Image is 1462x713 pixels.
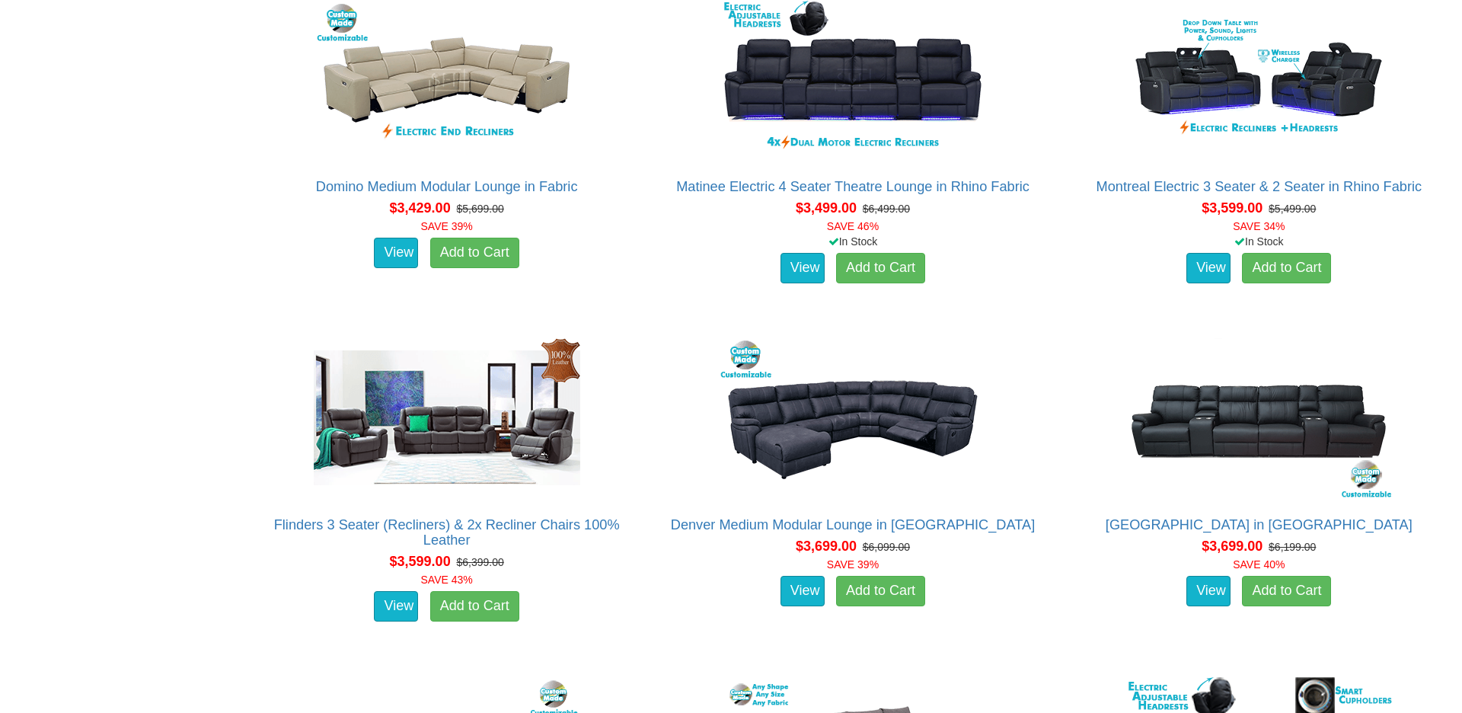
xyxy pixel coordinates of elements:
div: In Stock [658,234,1047,249]
a: Add to Cart [836,576,925,606]
img: Flinders 3 Seater (Recliners) & 2x Recliner Chairs 100% Leather [310,334,584,502]
a: View [374,591,418,622]
a: View [780,576,825,606]
font: SAVE 43% [421,574,473,586]
a: Add to Cart [430,238,519,268]
a: Add to Cart [1242,253,1331,283]
del: $6,099.00 [863,541,910,553]
a: Flinders 3 Seater (Recliners) & 2x Recliner Chairs 100% Leather [274,517,620,548]
font: SAVE 39% [827,558,879,571]
font: SAVE 39% [421,220,473,232]
a: Add to Cart [836,253,925,283]
img: Denver Medium Modular Lounge in Fabric [716,334,990,502]
a: Add to Cart [1242,576,1331,606]
a: Montreal Electric 3 Seater & 2 Seater in Rhino Fabric [1096,179,1422,194]
a: [GEOGRAPHIC_DATA] in [GEOGRAPHIC_DATA] [1106,517,1413,532]
span: $3,599.00 [1202,200,1262,216]
a: View [1186,253,1231,283]
span: $3,599.00 [390,554,451,569]
img: Denver Theatre Lounge in Fabric [1122,334,1396,502]
div: In Stock [1065,234,1454,249]
a: Domino Medium Modular Lounge in Fabric [316,179,578,194]
span: $3,499.00 [796,200,857,216]
a: View [780,253,825,283]
a: Matinee Electric 4 Seater Theatre Lounge in Rhino Fabric [676,179,1029,194]
del: $5,699.00 [456,203,503,215]
font: SAVE 46% [827,220,879,232]
span: $3,429.00 [390,200,451,216]
font: SAVE 40% [1233,558,1285,571]
del: $6,399.00 [456,556,503,568]
del: $5,499.00 [1269,203,1316,215]
a: Denver Medium Modular Lounge in [GEOGRAPHIC_DATA] [671,517,1035,532]
del: $6,499.00 [863,203,910,215]
a: View [1186,576,1231,606]
del: $6,199.00 [1269,541,1316,553]
span: $3,699.00 [1202,539,1262,554]
a: View [374,238,418,268]
span: $3,699.00 [796,539,857,554]
font: SAVE 34% [1233,220,1285,232]
a: Add to Cart [430,591,519,622]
